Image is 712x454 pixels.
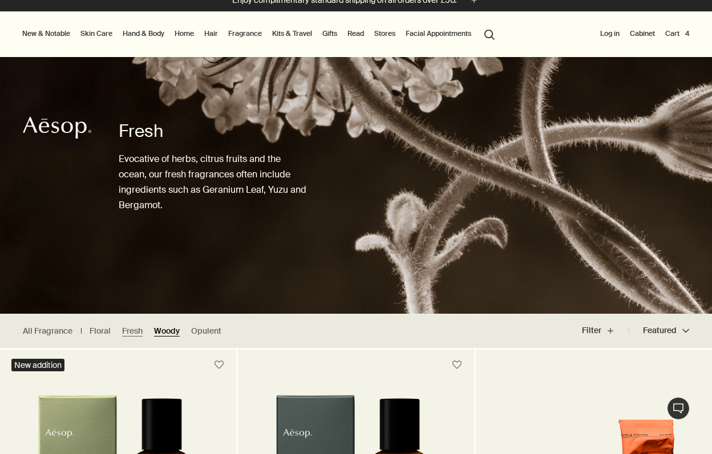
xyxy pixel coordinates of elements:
button: Live Assistance [667,397,690,420]
a: Woody [154,326,180,337]
button: Cart4 [663,27,692,40]
a: Home [172,27,196,40]
div: New addition [11,359,64,371]
a: Skin Care [78,27,115,40]
p: Evocative of herbs, citrus fruits and the ocean, our fresh fragrances often include ingredients s... [119,151,310,213]
button: New & Notable [20,27,72,40]
a: Fragrance [226,27,264,40]
button: Featured [629,317,689,344]
a: Cabinet [628,27,657,40]
svg: Aesop [23,116,91,139]
a: All Fragrance [23,326,72,337]
button: Filter [582,317,629,344]
a: Read [345,27,366,40]
button: Stores [372,27,398,40]
h1: Fresh [119,120,310,143]
nav: supplementary [598,11,692,57]
a: Fresh [122,326,143,337]
a: Aesop [20,113,94,145]
button: Log in [598,27,622,40]
a: Floral [90,326,111,337]
a: Facial Appointments [403,27,474,40]
a: Hand & Body [120,27,167,40]
a: Hair [202,27,220,40]
a: Gifts [320,27,339,40]
nav: primary [20,11,500,57]
button: Save to cabinet [209,355,229,375]
button: Save to cabinet [447,355,467,375]
a: Kits & Travel [270,27,314,40]
button: Open search [479,23,500,44]
a: Opulent [191,326,221,337]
